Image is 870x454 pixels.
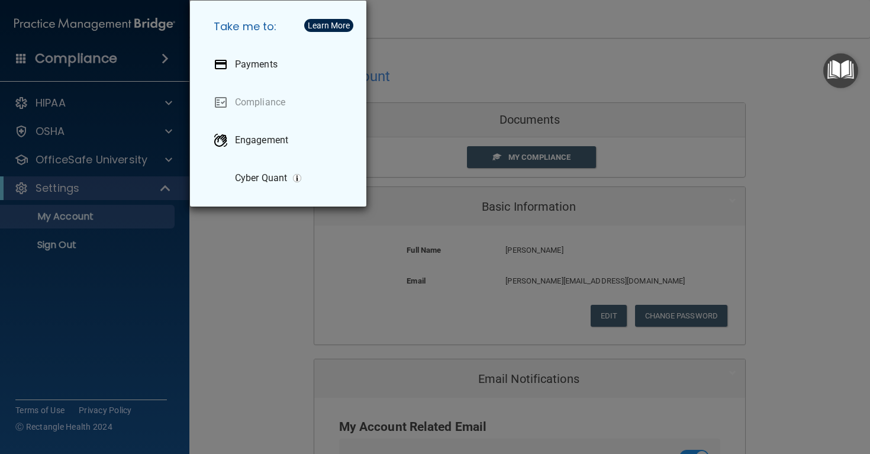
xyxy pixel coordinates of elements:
a: Cyber Quant [204,162,357,195]
div: Learn More [308,21,350,30]
iframe: Drift Widget Chat Controller [811,372,856,417]
p: Payments [235,59,278,70]
p: Cyber Quant [235,172,287,184]
button: Open Resource Center [823,53,858,88]
h5: Take me to: [204,10,357,43]
p: Engagement [235,134,288,146]
a: Compliance [204,86,357,119]
button: Learn More [304,19,353,32]
a: Payments [204,48,357,81]
a: Engagement [204,124,357,157]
